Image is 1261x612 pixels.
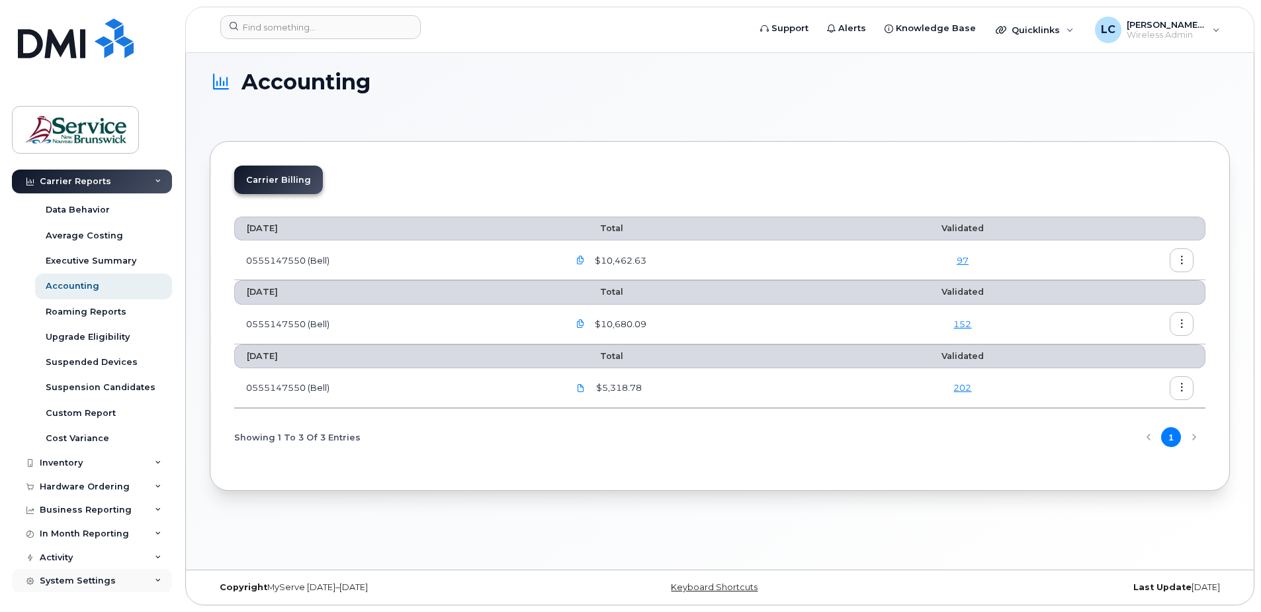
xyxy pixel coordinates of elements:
[1161,427,1181,447] button: Page 1
[592,318,646,331] span: $10,680.09
[863,344,1063,368] th: Validated
[568,376,593,399] a: PDF_555147550_005_0000000000.pdf
[957,255,969,266] a: 97
[241,70,370,93] span: Accounting
[234,240,556,280] td: 0555147550 (Bell)
[592,254,646,267] span: $10,462.63
[568,351,623,361] span: Total
[1133,582,1192,592] strong: Last Update
[234,427,361,447] span: Showing 1 To 3 Of 3 Entries
[953,319,971,329] a: 152
[863,217,1063,240] th: Validated
[210,582,550,593] div: MyServe [DATE]–[DATE]
[671,582,758,592] a: Keyboard Shortcuts
[234,305,556,344] td: 0555147550 (Bell)
[593,382,642,394] span: $5,318.78
[953,382,971,393] a: 202
[568,287,623,297] span: Total
[234,217,556,240] th: [DATE]
[890,582,1230,593] div: [DATE]
[863,280,1063,304] th: Validated
[220,582,267,592] strong: Copyright
[568,223,623,233] span: Total
[234,368,556,408] td: 0555147550 (Bell)
[234,280,556,304] th: [DATE]
[234,344,556,368] th: [DATE]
